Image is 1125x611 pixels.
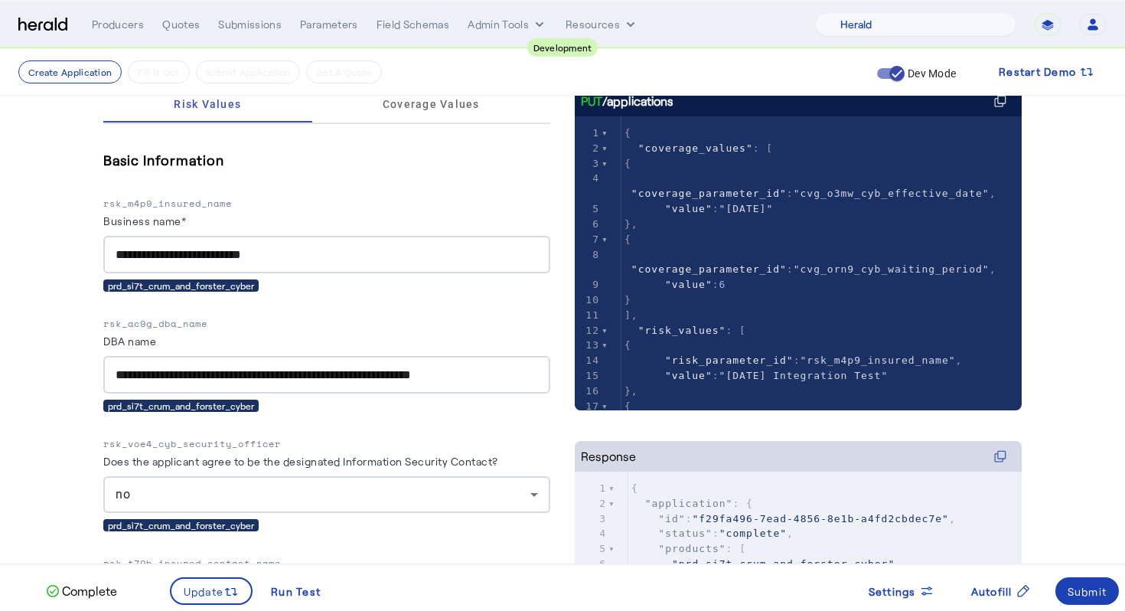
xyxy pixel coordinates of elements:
[468,17,547,32] button: internal dropdown menu
[631,543,746,554] span: : [
[174,99,241,109] span: Risk Values
[575,557,608,572] div: 6
[1055,577,1120,605] button: Submit
[575,526,608,541] div: 4
[624,158,631,169] span: {
[92,17,144,32] div: Producers
[658,528,712,539] span: "status"
[631,528,794,539] span: : ,
[624,385,638,397] span: },
[869,583,916,600] span: Settings
[575,126,602,141] div: 1
[959,577,1043,605] button: Autofill
[638,142,753,154] span: "coverage_values"
[665,279,712,290] span: "value"
[196,60,300,83] button: Submit Application
[624,172,996,199] span: : ,
[103,214,186,227] label: Business name*
[794,188,990,199] span: "cvg_o3mw_cyb_effective_date"
[575,384,602,399] div: 16
[624,370,888,381] span: :
[575,368,602,384] div: 15
[575,541,608,557] div: 5
[259,577,333,605] button: Run Test
[184,583,224,600] span: Update
[624,127,631,139] span: {
[300,17,358,32] div: Parameters
[665,203,712,214] span: "value"
[575,481,608,496] div: 1
[103,335,156,348] label: DBA name
[218,17,282,32] div: Submissions
[575,141,602,156] div: 2
[170,577,253,605] button: Update
[18,18,67,32] img: Herald Logo
[575,353,602,368] div: 14
[801,355,956,366] span: "rsk_m4p9_insured_name"
[128,60,189,83] button: Fill it Out
[575,156,602,172] div: 3
[581,92,673,110] div: /applications
[692,513,948,524] span: "f29fa496-7ead-4856-8e1b-a4fd2cbdec7e"
[631,513,956,524] span: : ,
[624,339,631,351] span: {
[575,247,602,263] div: 8
[658,543,726,554] span: "products"
[103,455,498,468] label: Does the applicant agree to be the designated Information Security Contact?
[566,17,638,32] button: Resources dropdown menu
[665,370,712,381] span: "value"
[986,58,1107,86] button: Restart Demo
[575,292,602,308] div: 10
[624,309,638,321] span: ],
[103,436,550,452] p: rsk_voe4_cyb_security_officer
[383,99,480,109] span: Coverage Values
[672,558,895,570] span: "prd_si7t_crum_and_forster_cyber"
[59,582,117,600] p: Complete
[631,482,638,494] span: {
[624,142,773,154] span: : [
[575,511,608,527] div: 3
[1068,583,1107,600] div: Submit
[624,325,746,336] span: : [
[856,577,947,605] button: Settings
[306,60,382,83] button: Get A Quote
[794,263,990,275] span: "cvg_orn9_cyb_waiting_period"
[624,249,996,276] span: : ,
[624,355,962,366] span: : ,
[575,232,602,247] div: 7
[658,513,685,524] span: "id"
[575,338,602,353] div: 13
[624,203,773,214] span: :
[575,308,602,323] div: 11
[581,447,636,466] div: Response
[575,399,602,414] div: 17
[719,279,726,290] span: 6
[631,188,787,199] span: "coverage_parameter_id"
[575,201,602,217] div: 5
[631,498,753,509] span: : {
[527,38,598,57] div: Development
[575,277,602,292] div: 9
[103,519,259,531] div: prd_si7t_crum_and_forster_cyber
[103,316,550,332] p: rsk_ac9g_dba_name
[665,355,794,366] span: "risk_parameter_id"
[162,17,200,32] div: Quotes
[719,203,774,214] span: "[DATE]"
[103,149,550,172] h5: Basic Information
[631,263,787,275] span: "coverage_parameter_id"
[103,400,259,412] div: prd_si7t_crum_and_forster_cyber
[624,234,631,245] span: {
[624,400,631,412] span: {
[575,323,602,338] div: 12
[624,218,638,230] span: },
[116,487,130,502] span: no
[905,66,956,81] label: Dev Mode
[18,60,122,83] button: Create Application
[645,498,733,509] span: "application"
[624,279,726,290] span: :
[999,63,1076,81] span: Restart Demo
[624,294,631,305] span: }
[719,370,889,381] span: "[DATE] Integration Test"
[103,196,550,211] p: rsk_m4p9_insured_name
[377,17,450,32] div: Field Schemas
